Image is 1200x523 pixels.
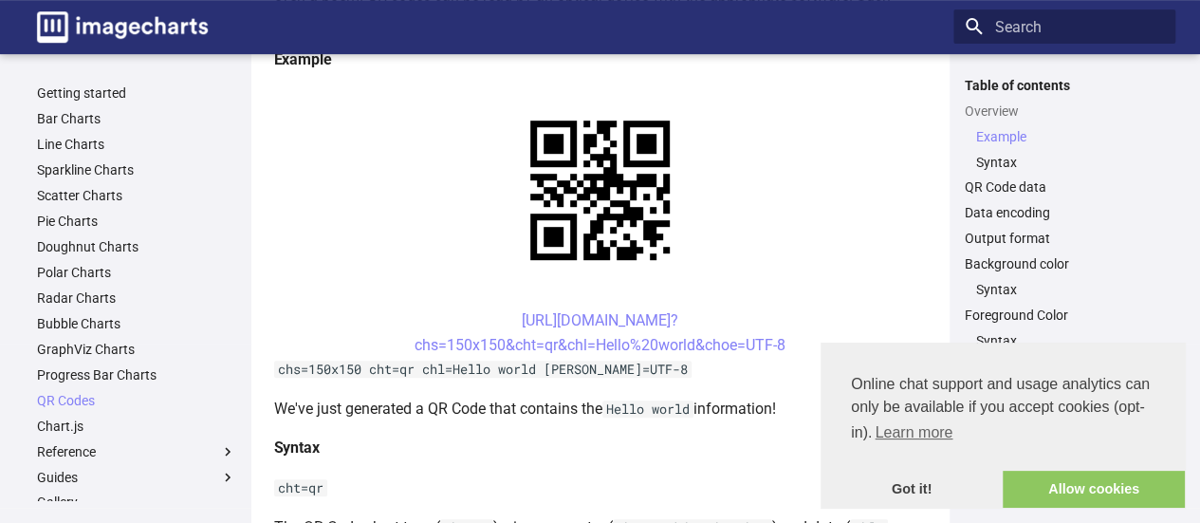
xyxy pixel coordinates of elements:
[497,87,703,293] img: chart
[953,77,1175,94] label: Table of contents
[965,204,1164,221] a: Data encoding
[37,341,236,358] a: GraphViz Charts
[37,418,236,435] a: Chart.js
[953,9,1175,44] input: Search
[851,373,1154,447] span: Online chat support and usage analytics can only be available if you accept cookies (opt-in).
[37,315,236,332] a: Bubble Charts
[1003,471,1185,509] a: allow cookies
[602,401,693,418] code: Hello world
[37,264,236,281] a: Polar Charts
[872,419,955,447] a: learn more about cookies
[274,436,927,460] h4: Syntax
[37,469,236,486] label: Guides
[976,332,1164,349] a: Syntax
[37,213,236,230] a: Pie Charts
[37,110,236,127] a: Bar Charts
[965,307,1164,324] a: Foreground Color
[37,392,236,409] a: QR Codes
[821,471,1003,509] a: dismiss cookie message
[274,47,927,72] h4: Example
[29,4,215,50] a: Image-Charts documentation
[965,103,1164,120] a: Overview
[274,397,927,421] p: We've just generated a QR Code that contains the information!
[37,494,236,511] a: Gallery
[415,311,785,354] a: [URL][DOMAIN_NAME]?chs=150x150&cht=qr&chl=Hello%20world&choe=UTF-8
[976,281,1164,298] a: Syntax
[965,281,1164,298] nav: Background color
[976,128,1164,145] a: Example
[37,238,236,255] a: Doughnut Charts
[274,361,692,378] code: chs=150x150 cht=qr chl=Hello world [PERSON_NAME]=UTF-8
[274,479,327,496] code: cht=qr
[965,128,1164,171] nav: Overview
[821,343,1185,508] div: cookieconsent
[37,290,236,307] a: Radar Charts
[965,255,1164,272] a: Background color
[37,161,236,178] a: Sparkline Charts
[37,187,236,204] a: Scatter Charts
[37,136,236,153] a: Line Charts
[965,230,1164,247] a: Output format
[37,443,236,460] label: Reference
[965,332,1164,349] nav: Foreground Color
[953,77,1175,376] nav: Table of contents
[976,154,1164,171] a: Syntax
[37,11,208,43] img: logo
[37,366,236,383] a: Progress Bar Charts
[965,178,1164,196] a: QR Code data
[37,84,236,102] a: Getting started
